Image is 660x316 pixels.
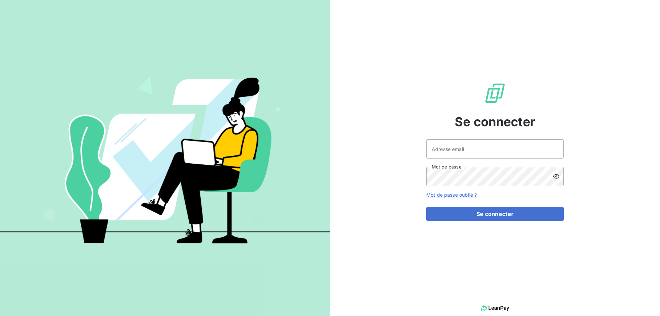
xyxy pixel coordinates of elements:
[426,192,477,198] a: Mot de passe oublié ?
[455,112,535,131] span: Se connecter
[426,207,564,221] button: Se connecter
[484,82,506,104] img: Logo LeanPay
[481,303,509,313] img: logo
[426,139,564,159] input: placeholder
